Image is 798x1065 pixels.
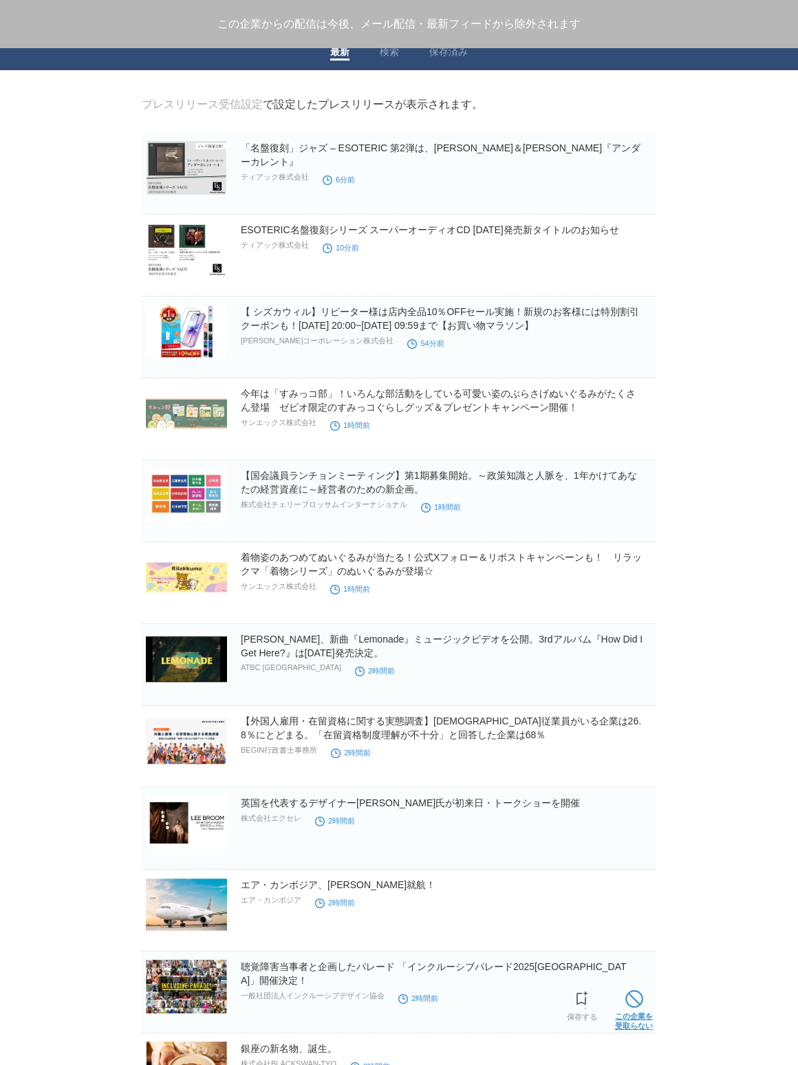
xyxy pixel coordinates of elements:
[241,470,637,495] a: 【国会議員ランチョンミーティング】第1期募集開始。～政策知識と人脈を、1年かけてあなたの経営資産に～経営者のための新企画。
[146,223,227,277] img: ESOTERIC名盤復刻シリーズ スーパーオーディオCD 12月13日発売新タイトルのお知らせ
[330,46,349,61] a: 最新
[241,895,301,905] p: エア・カンボジア
[146,141,227,195] img: 「名盤復刻」ジャズ – ESOTERIC 第2弾は、ビル・エヴァンス＆ジム・ホール『アンダーカレント』
[398,994,438,1002] time: 2時間前
[241,224,619,235] a: ESOTERIC名盤復刻シリーズ スーパーオーディオCD [DATE]発売新タイトルのお知らせ
[146,632,227,686] img: Louis Tomlinson、新曲『Lemonade』ミュージックビデオを公開。3rdアルバム『How Did I Get Here?』は2026年1月23日発売決定。
[146,960,227,1013] img: 聴覚障害当事者と企画したパレード 「インクルーシブパレード2025OSAKA」開催決定！
[331,749,371,757] time: 2時間前
[421,503,461,511] time: 1時間前
[241,142,640,167] a: 「名盤復刻」ジャズ – ESOTERIC 第2弾は、[PERSON_NAME]＆[PERSON_NAME]『アンダーカレント』
[146,714,227,768] img: 【外国人雇用・在留資格に関する実態調査】外国人従業員がいる企業は26.8％にとどまる。「在留資格制度理解が不十分」と回答した企業は68％
[355,667,395,675] time: 2時間前
[380,46,399,61] a: 検索
[323,175,355,184] time: 6分前
[241,1043,337,1054] a: 銀座の新名物、誕生。
[142,98,263,110] a: プレスリリース受信設定
[142,98,483,112] div: で設定したプレスリリースが表示されます。
[241,499,407,510] p: 株式会社チェリーブロッサムインターナショナル
[567,987,597,1022] a: 保存する
[241,306,639,331] a: 【 シズカウィル】リピーター様は店内全品10％OFFセール実施！新規のお客様には特別割引クーポンも！[DATE] 20:00~[DATE] 09:59まで【お買い物マラソン】
[146,305,227,358] img: 【 シズカウィル】リピーター様は店内全品10％OFFセール実施！新規のお客様には特別割引クーポンも！10/14 20:00~10/17 09:59まで【お買い物マラソン】
[146,387,227,440] img: 今年は「すみっコ部」！いろんな部活動をしている可愛い姿のぶらさげぬいぐるみがたくさん登場 ゼビオ限定のすみっコぐらしグッズ＆プレゼントキャンペーン開催！
[241,991,385,1001] p: 一般社団法人インクルーシブデザイン協会
[146,878,227,932] img: エア・カンボジア、日本初就航！
[241,879,435,890] a: エア・カンボジア、[PERSON_NAME]就航！
[146,469,227,522] img: 【国会議員ランチョンミーティング】第1期募集開始。～政策知識と人脈を、1年かけてあなたの経営資産に～経営者のための新企画。
[241,336,393,346] p: [PERSON_NAME]コーポレーション株式会社
[241,797,580,808] a: 英国を代表するデザイナー[PERSON_NAME]氏が初来日・トークショーを開催
[241,716,641,740] a: 【外国人雇用・在留資格に関する実態調査】[DEMOGRAPHIC_DATA]従業員がいる企業は26.8％にとどまる。「在留資格制度理解が不十分」と回答した企業は68％
[241,552,642,577] a: 着物姿のあつめてぬいぐるみが当たる！公式Xフォロー＆リポストキャンペーンも！ リラックマ「着物シリーズ」のぬいぐるみが登場☆
[323,244,359,252] time: 10分前
[241,172,309,182] p: ティアック株式会社
[146,796,227,850] img: 英国を代表するデザイナーLee Broom氏が初来日・トークショーを開催
[241,581,316,592] p: サンエックス株式会社
[615,987,653,1031] a: この企業を受取らない
[241,388,636,413] a: 今年は「すみっコ部」！いろんな部活動をしている可愛い姿のぶらさげぬいぐるみがたくさん登場 ゼビオ限定のすみっコぐらしグッズ＆プレゼントキャンペーン開催！
[241,663,341,671] p: ATBC [GEOGRAPHIC_DATA]
[241,634,643,658] a: [PERSON_NAME]、新曲『Lemonade』ミュージックビデオを公開。3rdアルバム『How Did I Get Here?』は[DATE]発売決定。
[429,46,468,61] a: 保存済み
[241,813,301,824] p: 株式会社エクセレ
[241,961,627,986] a: 聴覚障害当事者と企画したパレード 「インクルーシブパレード2025[GEOGRAPHIC_DATA]」開催決定！
[241,745,317,755] p: BEGIN行政書士事務所
[330,421,370,429] time: 1時間前
[407,339,444,347] time: 54分前
[241,418,316,428] p: サンエックス株式会社
[315,899,355,907] time: 2時間前
[330,585,370,593] time: 1時間前
[315,817,355,825] time: 2時間前
[146,550,227,604] img: 着物姿のあつめてぬいぐるみが当たる！公式Xフォロー＆リポストキャンペーンも！ リラックマ「着物シリーズ」のぬいぐるみが登場☆
[241,240,309,250] p: ティアック株式会社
